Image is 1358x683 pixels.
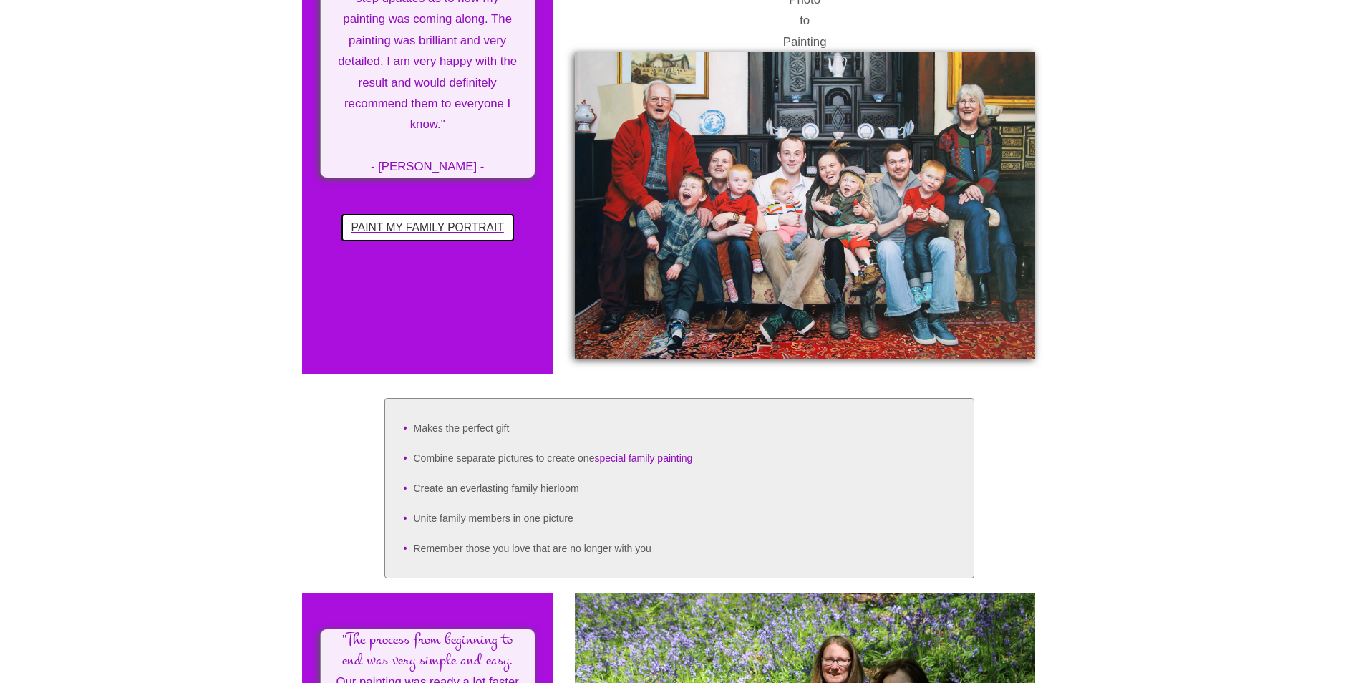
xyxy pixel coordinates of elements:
[341,214,514,241] button: PAINT MY FAMILY PORTRAIT
[414,413,959,443] li: Makes the perfect gift
[313,214,543,241] a: PAINT MY FAMILY PORTRAIT
[342,627,513,672] span: The process from beginning to end was very simple and easy.
[575,10,1035,31] p: to
[414,473,959,503] li: Create an everlasting family hierloom
[414,533,959,563] li: Remember those you love that are no longer with you
[594,452,692,464] span: special family painting
[575,32,1035,52] p: Painting
[414,443,959,473] li: Combine separate pictures to create one
[414,503,959,533] li: Unite family members in one picture
[575,52,1035,358] img: Oil painting of a family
